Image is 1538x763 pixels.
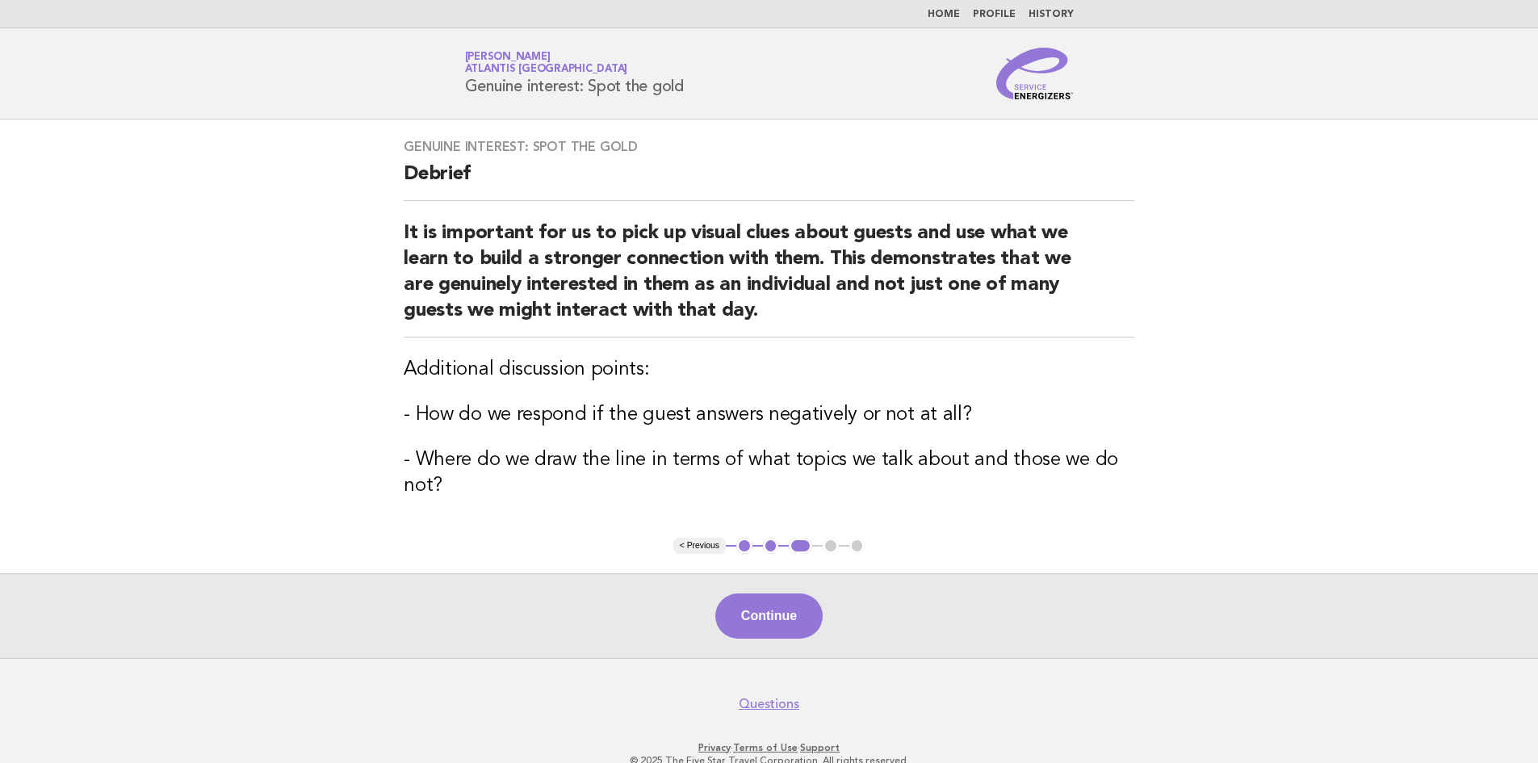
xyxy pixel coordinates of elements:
button: Continue [715,593,823,639]
button: 3 [789,538,812,554]
img: Service Energizers [996,48,1074,99]
h1: Genuine interest: Spot the gold [465,52,684,94]
h3: Additional discussion points: [404,357,1134,383]
a: Profile [973,10,1016,19]
span: Atlantis [GEOGRAPHIC_DATA] [465,65,628,75]
h3: - Where do we draw the line in terms of what topics we talk about and those we do not? [404,447,1134,499]
button: 2 [763,538,779,554]
a: Support [800,742,840,753]
p: · · [275,741,1264,754]
h3: - How do we respond if the guest answers negatively or not at all? [404,402,1134,428]
button: < Previous [673,538,726,554]
a: Terms of Use [733,742,798,753]
h2: Debrief [404,161,1134,201]
h2: It is important for us to pick up visual clues about guests and use what we learn to build a stro... [404,220,1134,337]
a: [PERSON_NAME]Atlantis [GEOGRAPHIC_DATA] [465,52,628,74]
h3: Genuine interest: Spot the gold [404,139,1134,155]
a: History [1029,10,1074,19]
a: Home [928,10,960,19]
a: Questions [739,696,799,712]
button: 1 [736,538,752,554]
a: Privacy [698,742,731,753]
